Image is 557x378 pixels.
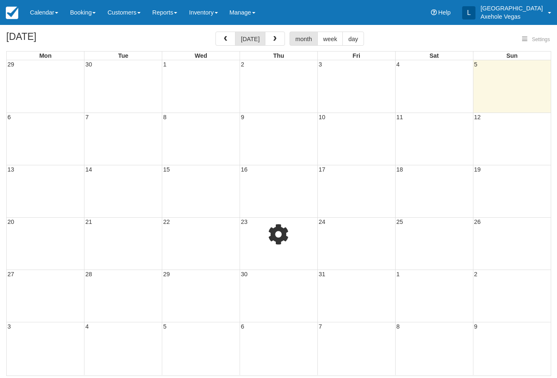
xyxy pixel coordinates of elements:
span: 6 [240,323,245,330]
span: 29 [7,61,15,68]
span: 2 [240,61,245,68]
span: 5 [473,61,478,68]
button: [DATE] [235,32,265,46]
span: 16 [240,166,248,173]
span: 7 [318,323,323,330]
span: 13 [7,166,15,173]
span: 7 [84,114,89,120]
span: 18 [396,166,404,173]
span: 3 [7,323,12,330]
button: month [290,32,318,46]
span: 31 [318,271,326,277]
span: 4 [84,323,89,330]
span: 27 [7,271,15,277]
span: 21 [84,218,93,225]
span: 10 [318,114,326,120]
span: 12 [473,114,482,120]
span: 28 [84,271,93,277]
span: 9 [473,323,478,330]
span: 30 [240,271,248,277]
span: 2 [473,271,478,277]
button: Settings [517,34,555,46]
span: 20 [7,218,15,225]
span: 4 [396,61,401,68]
i: Help [431,10,437,15]
span: 29 [162,271,171,277]
button: day [342,32,364,46]
span: 6 [7,114,12,120]
span: Help [438,9,451,16]
div: L [462,6,475,20]
button: week [317,32,343,46]
span: 9 [240,114,245,120]
span: 14 [84,166,93,173]
span: Thu [273,52,284,59]
span: 8 [162,114,167,120]
span: 17 [318,166,326,173]
h2: [DATE] [6,32,111,47]
span: 3 [318,61,323,68]
span: Mon [39,52,52,59]
p: Axehole Vegas [480,12,543,21]
span: Settings [532,37,550,42]
span: Fri [353,52,360,59]
span: 25 [396,218,404,225]
span: 30 [84,61,93,68]
img: checkfront-main-nav-mini-logo.png [6,7,18,19]
span: 8 [396,323,401,330]
p: [GEOGRAPHIC_DATA] [480,4,543,12]
span: 24 [318,218,326,225]
span: 23 [240,218,248,225]
span: 11 [396,114,404,120]
span: Tue [118,52,129,59]
span: Sat [429,52,438,59]
span: 1 [162,61,167,68]
span: 5 [162,323,167,330]
span: 26 [473,218,482,225]
span: 19 [473,166,482,173]
span: Wed [195,52,207,59]
span: 22 [162,218,171,225]
span: 1 [396,271,401,277]
span: Sun [506,52,517,59]
span: 15 [162,166,171,173]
